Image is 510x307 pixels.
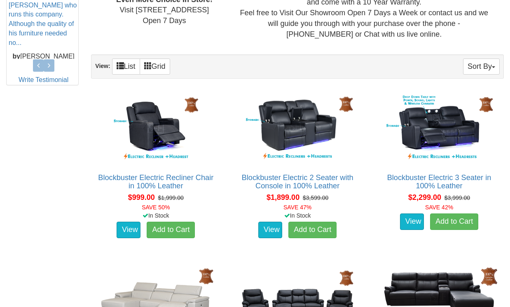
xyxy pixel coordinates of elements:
button: Sort By [463,59,500,75]
b: by [13,53,21,60]
strong: View: [95,63,110,69]
img: Blockbuster Electric Recliner Chair in 100% Leather [96,91,216,165]
a: Blockbuster Electric Recliner Chair in 100% Leather [98,173,213,190]
span: $999.00 [128,193,155,202]
span: $1,899.00 [267,193,299,202]
img: Blockbuster Electric 2 Seater with Console in 100% Leather [237,91,358,165]
a: Write Testimonial [19,76,68,83]
a: Add to Cart [288,222,337,238]
div: In Stock [89,211,222,220]
font: SAVE 42% [425,204,453,211]
a: Blockbuster Electric 2 Seater with Console in 100% Leather [242,173,353,190]
a: Blockbuster Electric 3 Seater in 100% Leather [387,173,491,190]
del: $3,599.00 [303,195,328,201]
a: List [112,59,140,75]
a: View [258,222,282,238]
p: [PERSON_NAME] [9,52,78,61]
img: Blockbuster Electric 3 Seater in 100% Leather [379,91,499,165]
del: $3,999.00 [444,195,470,201]
a: Add to Cart [147,222,195,238]
del: $1,999.00 [158,195,184,201]
a: View [117,222,140,238]
span: $2,299.00 [408,193,441,202]
font: SAVE 47% [283,204,311,211]
a: Add to Cart [430,213,478,230]
font: SAVE 50% [142,204,170,211]
a: Grid [140,59,170,75]
div: In Stock [231,211,364,220]
a: View [400,213,424,230]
